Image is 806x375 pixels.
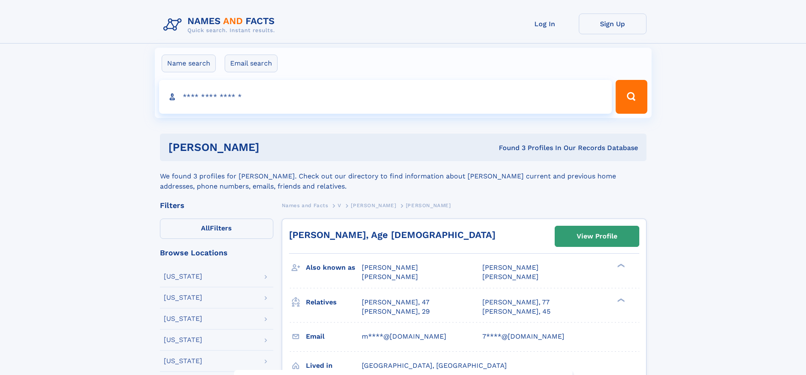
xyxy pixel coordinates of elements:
[306,295,362,309] h3: Relatives
[362,263,418,271] span: [PERSON_NAME]
[351,203,396,208] span: [PERSON_NAME]
[406,203,451,208] span: [PERSON_NAME]
[379,143,638,153] div: Found 3 Profiles In Our Records Database
[511,14,579,34] a: Log In
[225,55,278,72] label: Email search
[164,273,202,280] div: [US_STATE]
[306,260,362,275] h3: Also known as
[168,142,379,153] h1: [PERSON_NAME]
[164,315,202,322] div: [US_STATE]
[482,263,539,271] span: [PERSON_NAME]
[160,219,273,239] label: Filters
[616,80,647,114] button: Search Button
[164,337,202,343] div: [US_STATE]
[362,307,430,316] a: [PERSON_NAME], 29
[160,202,273,209] div: Filters
[482,307,550,316] a: [PERSON_NAME], 45
[577,227,617,246] div: View Profile
[162,55,216,72] label: Name search
[201,224,210,232] span: All
[338,203,341,208] span: V
[579,14,646,34] a: Sign Up
[362,361,507,370] span: [GEOGRAPHIC_DATA], [GEOGRAPHIC_DATA]
[555,226,639,246] a: View Profile
[160,161,646,192] div: We found 3 profiles for [PERSON_NAME]. Check out our directory to find information about [PERSON_...
[160,249,273,257] div: Browse Locations
[351,200,396,211] a: [PERSON_NAME]
[164,294,202,301] div: [US_STATE]
[159,80,612,114] input: search input
[362,298,429,307] a: [PERSON_NAME], 47
[615,297,625,303] div: ❯
[306,329,362,344] h3: Email
[362,273,418,281] span: [PERSON_NAME]
[306,359,362,373] h3: Lived in
[615,263,625,268] div: ❯
[482,273,539,281] span: [PERSON_NAME]
[160,14,282,36] img: Logo Names and Facts
[289,230,495,240] a: [PERSON_NAME], Age [DEMOGRAPHIC_DATA]
[282,200,328,211] a: Names and Facts
[164,358,202,364] div: [US_STATE]
[338,200,341,211] a: V
[482,298,550,307] a: [PERSON_NAME], 77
